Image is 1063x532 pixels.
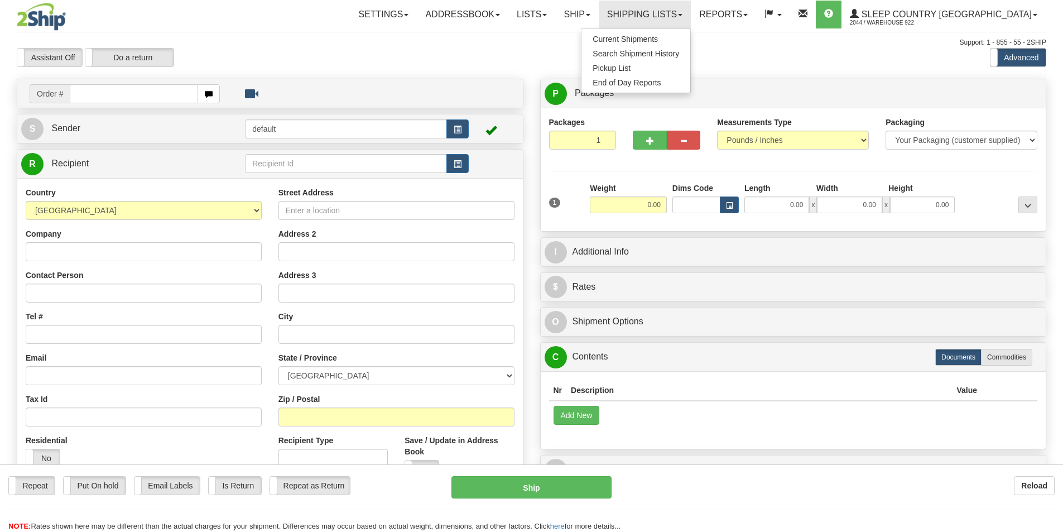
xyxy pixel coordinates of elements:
input: Enter a location [278,201,514,220]
a: Addressbook [417,1,508,28]
input: Recipient Id [245,154,447,173]
a: OShipment Options [545,310,1042,333]
label: Advanced [990,49,1046,66]
label: Tel # [26,311,43,322]
th: Description [566,380,952,401]
label: Address 3 [278,270,316,281]
label: City [278,311,293,322]
button: Add New [554,406,600,425]
div: Support: 1 - 855 - 55 - 2SHIP [17,38,1046,47]
a: Current Shipments [581,32,690,46]
span: x [809,196,817,213]
label: Packages [549,117,585,128]
a: Lists [508,1,555,28]
span: C [545,346,567,368]
span: S [21,118,44,140]
label: Residential [26,435,68,446]
a: R Recipient [21,152,220,175]
label: Measurements Type [717,117,792,128]
span: x [882,196,890,213]
label: Commodities [981,349,1032,366]
a: Search Shipment History [581,46,690,61]
a: Pickup List [581,61,690,75]
a: End of Day Reports [581,75,690,90]
label: Country [26,187,56,198]
span: R [21,153,44,175]
label: Width [816,183,838,194]
label: Is Return [209,477,261,495]
label: Length [744,183,771,194]
b: Reload [1021,481,1047,490]
a: Shipping lists [599,1,691,28]
th: Value [952,380,982,401]
label: Repeat as Return [270,477,350,495]
label: Weight [590,183,615,194]
span: Recipient [51,159,89,168]
label: Repeat [9,477,55,495]
label: Address 2 [278,228,316,239]
span: $ [545,276,567,298]
a: Settings [350,1,417,28]
span: Sleep Country [GEOGRAPHIC_DATA] [859,9,1032,19]
a: P Packages [545,82,1042,105]
label: Email Labels [134,477,200,495]
img: logo2044.jpg [17,3,66,31]
span: Sender [51,123,80,133]
a: $Rates [545,276,1042,299]
label: Company [26,228,61,239]
a: Reports [691,1,756,28]
label: Street Address [278,187,334,198]
span: P [545,83,567,105]
label: Zip / Postal [278,394,320,405]
label: No [405,461,439,478]
label: Recipient Type [278,435,334,446]
label: Do a return [85,49,174,66]
a: Sleep Country [GEOGRAPHIC_DATA] 2044 / Warehouse 922 [841,1,1046,28]
span: I [545,241,567,263]
label: Dims Code [672,183,713,194]
span: 1 [549,198,561,208]
span: 2044 / Warehouse 922 [850,17,934,28]
a: Ship [555,1,598,28]
label: Contact Person [26,270,83,281]
label: Email [26,352,46,363]
iframe: chat widget [1037,209,1062,323]
button: Ship [451,476,612,499]
label: Packaging [886,117,925,128]
th: Nr [549,380,567,401]
span: Current Shipments [593,35,658,44]
label: Tax Id [26,394,47,405]
label: Documents [935,349,982,366]
button: Reload [1014,476,1055,495]
span: R [545,459,567,481]
span: NOTE: [8,522,31,530]
label: Assistant Off [17,49,82,66]
a: CContents [545,346,1042,368]
span: End of Day Reports [593,78,661,87]
span: Pickup List [593,64,631,73]
span: Packages [575,88,614,98]
label: Put On hold [64,477,126,495]
div: ... [1018,196,1037,213]
span: Search Shipment History [593,49,679,58]
label: Save / Update in Address Book [405,435,514,457]
span: Order # [30,84,70,103]
label: Height [888,183,913,194]
label: State / Province [278,352,337,363]
a: S Sender [21,117,245,140]
a: IAdditional Info [545,241,1042,263]
label: No [26,449,60,467]
span: O [545,311,567,333]
a: RReturn Shipment [545,458,1042,481]
input: Sender Id [245,119,447,138]
a: here [550,522,565,530]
